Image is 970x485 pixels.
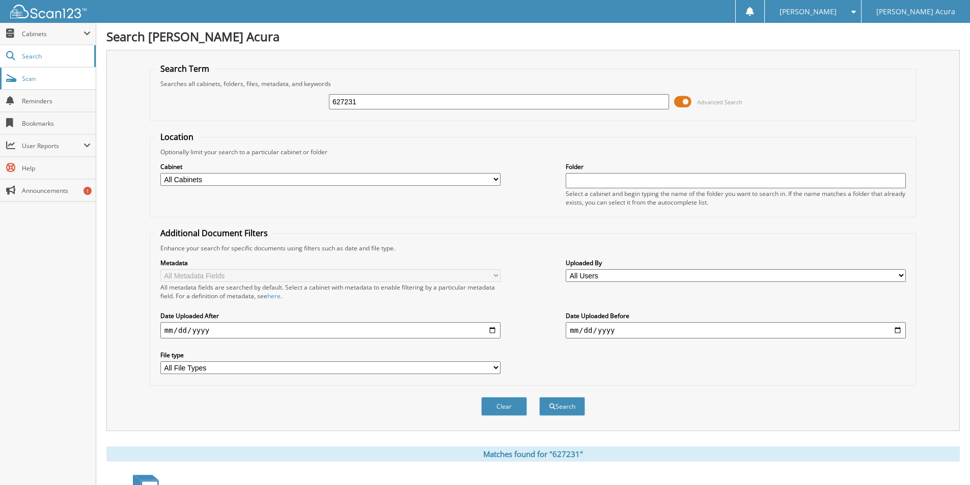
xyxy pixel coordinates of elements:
label: Date Uploaded Before [566,311,906,320]
legend: Location [155,131,199,142]
button: Search [539,397,585,416]
span: Cabinets [22,30,84,38]
div: 1 [84,187,92,195]
div: Optionally limit your search to a particular cabinet or folder [155,148,911,156]
span: Search [22,52,89,61]
div: All metadata fields are searched by default. Select a cabinet with metadata to enable filtering b... [160,283,501,300]
label: Uploaded By [566,259,906,267]
span: [PERSON_NAME] Acura [876,9,955,15]
div: Matches found for "627231" [106,446,960,462]
img: scan123-logo-white.svg [10,5,87,18]
span: [PERSON_NAME] [780,9,837,15]
label: File type [160,351,501,359]
span: User Reports [22,141,84,150]
div: Searches all cabinets, folders, files, metadata, and keywords [155,79,911,88]
label: Metadata [160,259,501,267]
span: Advanced Search [697,98,742,106]
span: Reminders [22,97,91,105]
legend: Additional Document Filters [155,227,273,239]
div: Select a cabinet and begin typing the name of the folder you want to search in. If the name match... [566,189,906,207]
a: here [267,292,281,300]
div: Enhance your search for specific documents using filters such as date and file type. [155,244,911,252]
legend: Search Term [155,63,214,74]
h1: Search [PERSON_NAME] Acura [106,28,960,45]
button: Clear [481,397,527,416]
span: Scan [22,74,91,83]
label: Folder [566,162,906,171]
label: Date Uploaded After [160,311,501,320]
span: Help [22,164,91,173]
input: end [566,322,906,338]
input: start [160,322,501,338]
label: Cabinet [160,162,501,171]
span: Bookmarks [22,119,91,128]
span: Announcements [22,186,91,195]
